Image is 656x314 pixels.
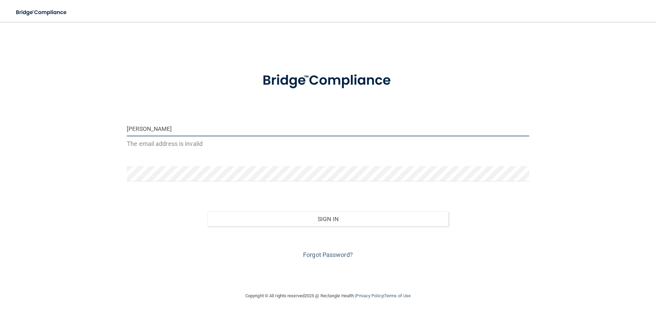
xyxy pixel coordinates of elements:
img: bridge_compliance_login_screen.278c3ca4.svg [10,5,73,19]
button: Sign In [207,211,449,227]
a: Privacy Policy [356,293,383,298]
div: Copyright © All rights reserved 2025 @ Rectangle Health | | [203,285,453,307]
a: Terms of Use [384,293,411,298]
p: The email address is invalid [127,138,529,149]
a: Forgot Password? [303,251,353,258]
img: bridge_compliance_login_screen.278c3ca4.svg [248,63,408,98]
input: Email [127,121,529,136]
